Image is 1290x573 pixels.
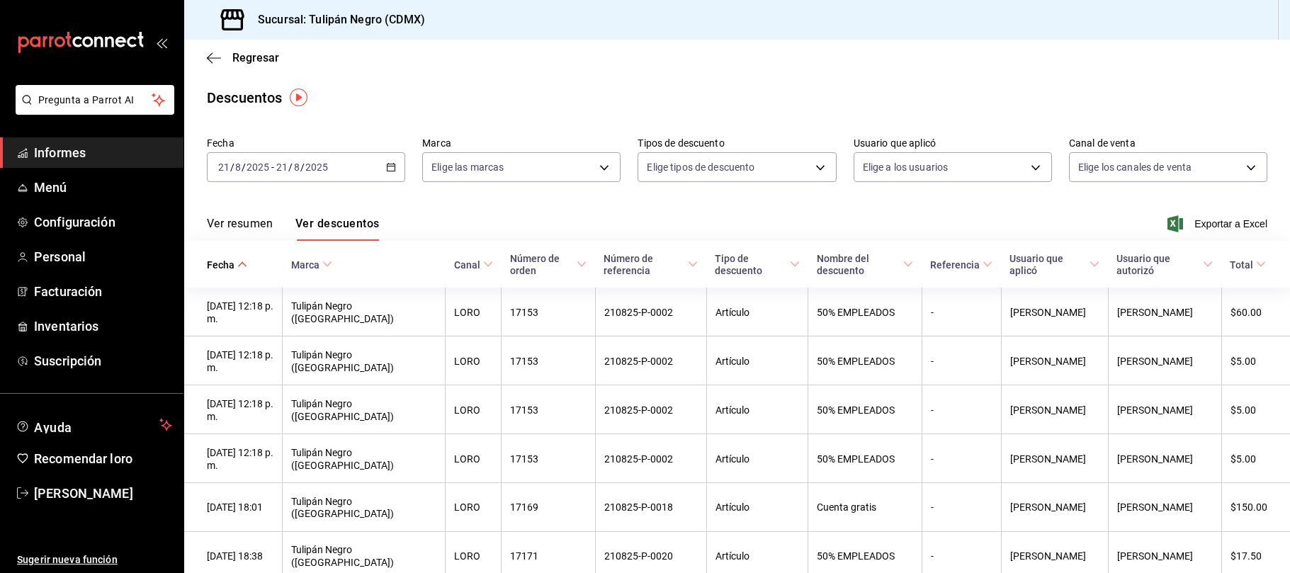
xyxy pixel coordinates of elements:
[510,356,538,367] font: 17153
[638,137,724,149] font: Tipos de descuento
[817,502,876,514] font: Cuenta gratis
[1116,252,1213,277] span: Usuario que autorizó
[604,502,673,514] font: 210825-P-0018
[454,404,480,416] font: LORO
[305,161,329,173] input: ----
[604,356,673,367] font: 210825-P-0002
[604,404,673,416] font: 210825-P-0002
[1230,356,1256,367] font: $5.00
[300,161,305,173] font: /
[454,551,480,562] font: LORO
[454,259,480,271] font: Canal
[34,215,115,229] font: Configuración
[207,217,273,230] font: Ver resumen
[242,161,246,173] font: /
[604,453,673,465] font: 210825-P-0002
[234,161,242,173] input: --
[1170,215,1267,232] button: Exportar a Excel
[1010,502,1086,514] font: [PERSON_NAME]
[1117,356,1193,367] font: [PERSON_NAME]
[34,180,67,195] font: Menú
[930,259,980,271] font: Referencia
[931,502,934,514] font: -
[1117,453,1193,465] font: [PERSON_NAME]
[510,253,560,276] font: Número de orden
[207,300,273,324] font: [DATE] 12:18 p. m.
[276,161,288,173] input: --
[1230,307,1262,318] font: $60.00
[207,259,247,271] span: Fecha
[510,252,587,277] span: Número de orden
[291,259,319,271] font: Marca
[510,551,538,562] font: 17171
[510,453,538,465] font: 17153
[1117,551,1193,562] font: [PERSON_NAME]
[1194,218,1267,229] font: Exportar a Excel
[647,161,754,173] font: Elige tipos de descuento
[510,502,538,514] font: 17169
[207,502,263,514] font: [DATE] 18:01
[271,161,274,173] font: -
[295,217,379,230] font: Ver descuentos
[454,502,480,514] font: LORO
[288,161,293,173] font: /
[217,161,230,173] input: --
[16,85,174,115] button: Pregunta a Parrot AI
[232,51,279,64] font: Regresar
[817,551,895,562] font: 50% EMPLEADOS
[422,137,451,149] font: Marca
[34,319,98,334] font: Inventarios
[715,502,749,514] font: Artículo
[1009,253,1063,276] font: Usuario que aplicó
[1116,253,1170,276] font: Usuario que autorizó
[10,103,174,118] a: Pregunta a Parrot AI
[1010,551,1086,562] font: [PERSON_NAME]
[715,551,749,562] font: Artículo
[207,216,379,241] div: pestañas de navegación
[454,307,480,318] font: LORO
[1230,259,1253,271] font: Total
[291,545,394,569] font: Tulipán Negro ([GEOGRAPHIC_DATA])
[604,307,673,318] font: 210825-P-0002
[34,145,86,160] font: Informes
[291,300,394,324] font: Tulipán Negro ([GEOGRAPHIC_DATA])
[291,447,394,471] font: Tulipán Negro ([GEOGRAPHIC_DATA])
[1117,404,1193,416] font: [PERSON_NAME]
[1230,453,1256,465] font: $5.00
[1010,356,1086,367] font: [PERSON_NAME]
[293,161,300,173] input: --
[931,453,934,465] font: -
[1069,137,1136,149] font: Canal de venta
[715,453,749,465] font: Artículo
[715,252,799,277] span: Tipo de descuento
[230,161,234,173] font: /
[207,447,273,471] font: [DATE] 12:18 p. m.
[931,356,934,367] font: -
[715,253,762,276] font: Tipo de descuento
[931,307,934,318] font: -
[604,551,673,562] font: 210825-P-0020
[604,253,653,276] font: Número de referencia
[863,161,949,173] font: Elige a los usuarios
[34,284,102,299] font: Facturación
[34,451,132,466] font: Recomendar loro
[207,349,273,373] font: [DATE] 12:18 p. m.
[930,259,992,271] span: Referencia
[207,137,234,149] font: Fecha
[715,356,749,367] font: Artículo
[291,398,394,422] font: Tulipán Negro ([GEOGRAPHIC_DATA])
[207,259,234,271] font: Fecha
[817,253,869,276] font: Nombre del descuento
[817,307,895,318] font: 50% EMPLEADOS
[38,94,135,106] font: Pregunta a Parrot AI
[207,551,263,562] font: [DATE] 18:38
[1230,259,1266,271] span: Total
[290,89,307,106] img: Marcador de información sobre herramientas
[1230,502,1267,514] font: $150.00
[1078,161,1192,173] font: Elige los canales de venta
[931,404,934,416] font: -
[1009,252,1099,277] span: Usuario que aplicó
[454,453,480,465] font: LORO
[246,161,270,173] input: ----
